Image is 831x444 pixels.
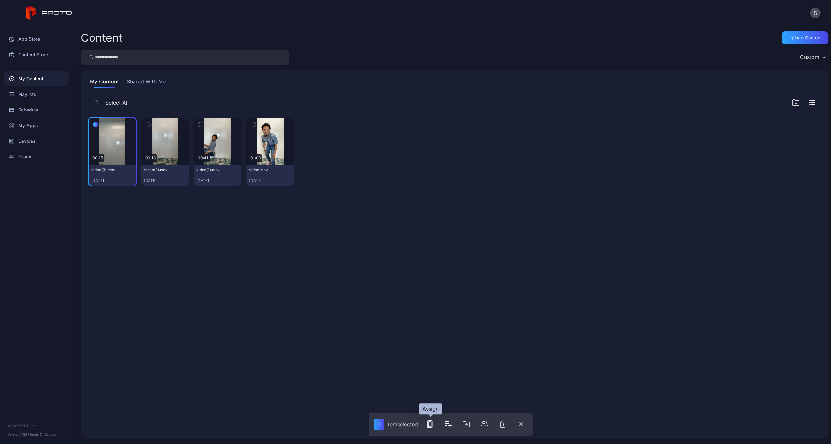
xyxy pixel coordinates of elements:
div: video(3).mov [91,167,127,172]
a: Schedule [4,102,69,118]
a: Content Store [4,47,69,63]
span: Version 1.13.1 • [8,432,29,436]
button: S [810,8,821,18]
button: Shared With Me [125,78,167,88]
button: Custom [797,50,828,65]
div: video.mov [249,167,285,172]
a: My Apps [4,118,69,133]
button: My Content [89,78,120,88]
button: video(3).mov[DATE] [89,165,136,186]
a: App Store [4,31,69,47]
div: Upload Content [788,35,822,40]
div: video(1).mov [196,167,232,172]
a: Devices [4,133,69,149]
div: [DATE] [196,178,239,183]
div: [DATE] [144,178,186,183]
div: 1 [374,419,384,430]
a: Teams [4,149,69,165]
button: video.mov[DATE] [246,165,294,186]
div: Assign [419,403,442,414]
a: Terms Of Service [29,432,56,436]
div: Content [81,32,123,43]
div: Custom [800,54,819,60]
button: video(1).mov[DATE] [194,165,241,186]
div: © 2025 PROTO, Inc. [8,423,65,428]
div: [DATE] [249,178,291,183]
div: video(2).mov [144,167,180,172]
a: Playlists [4,86,69,102]
div: item selected [387,421,418,428]
a: My Content [4,71,69,86]
span: Select All [106,99,129,107]
div: [DATE] [91,178,134,183]
button: video(2).mov[DATE] [141,165,189,186]
button: Upload Content [782,31,828,44]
